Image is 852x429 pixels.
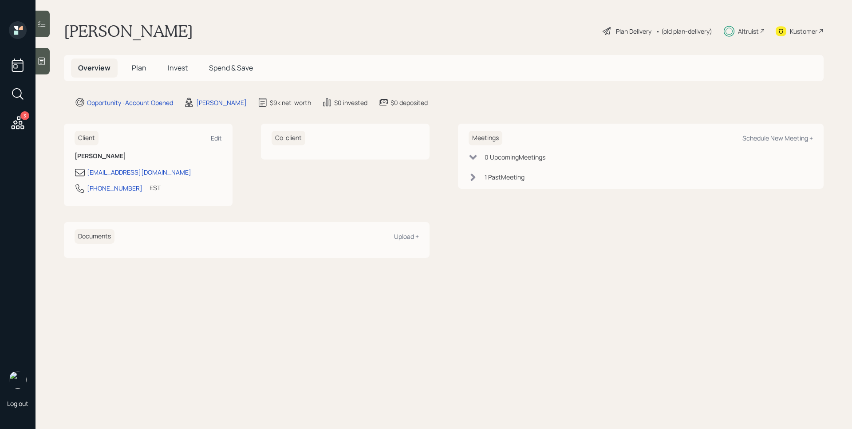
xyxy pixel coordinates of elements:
[485,172,525,182] div: 1 Past Meeting
[87,168,191,177] div: [EMAIL_ADDRESS][DOMAIN_NAME]
[616,27,651,36] div: Plan Delivery
[7,399,28,408] div: Log out
[87,98,173,107] div: Opportunity · Account Opened
[209,63,253,73] span: Spend & Save
[390,98,428,107] div: $0 deposited
[132,63,146,73] span: Plan
[485,152,545,162] div: 0 Upcoming Meeting s
[656,27,712,36] div: • (old plan-delivery)
[75,152,222,160] h6: [PERSON_NAME]
[64,21,193,41] h1: [PERSON_NAME]
[270,98,311,107] div: $9k net-worth
[150,183,161,192] div: EST
[394,232,419,241] div: Upload +
[20,111,29,120] div: 3
[75,229,114,244] h6: Documents
[469,131,502,145] h6: Meetings
[196,98,247,107] div: [PERSON_NAME]
[87,183,142,193] div: [PHONE_NUMBER]
[790,27,817,36] div: Kustomer
[272,131,305,145] h6: Co-client
[78,63,110,73] span: Overview
[168,63,188,73] span: Invest
[211,134,222,142] div: Edit
[742,134,813,142] div: Schedule New Meeting +
[75,131,99,145] h6: Client
[9,371,27,389] img: james-distasi-headshot.png
[738,27,759,36] div: Altruist
[334,98,367,107] div: $0 invested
